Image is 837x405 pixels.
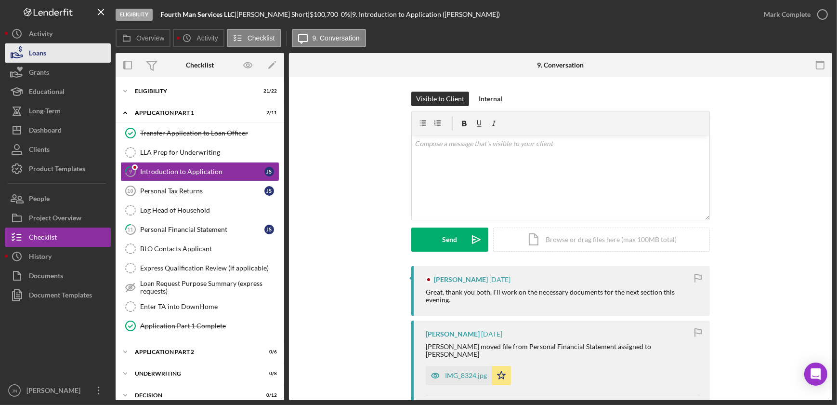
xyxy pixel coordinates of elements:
[260,349,277,355] div: 0 / 6
[120,181,279,201] a: 10Personal Tax ReturnsJS
[5,381,111,400] button: JN[PERSON_NAME]
[160,10,235,18] b: Fourth Man Services LLC
[5,121,111,140] button: Dashboard
[135,349,253,355] div: Application Part 2
[29,140,50,162] div: Clients
[120,162,279,181] a: 9Introduction to ApplicationJS
[29,82,65,104] div: Educational
[29,159,85,181] div: Product Templates
[434,276,488,283] div: [PERSON_NAME]
[264,186,274,196] div: J S
[264,225,274,234] div: J S
[426,366,511,385] button: IMG_8324.jpg
[416,92,464,106] div: Visible to Client
[135,371,253,377] div: Underwriting
[140,280,279,295] div: Loan Request Purpose Summary (express requests)
[445,372,487,379] div: IMG_8324.jpg
[236,11,310,18] div: [PERSON_NAME] Short |
[5,285,111,305] button: Document Templates
[443,228,458,252] div: Send
[120,220,279,239] a: 11Personal Financial StatementJS
[129,168,132,175] tspan: 9
[426,343,700,358] div: [PERSON_NAME] moved file from Personal Financial Statement assigned to [PERSON_NAME]
[120,278,279,297] a: Loan Request Purpose Summary (express requests)
[754,5,832,24] button: Mark Complete
[350,11,500,18] div: | 9. Introduction to Application ([PERSON_NAME])
[5,266,111,285] button: Documents
[120,316,279,336] a: Application Part 1 Complete
[29,24,52,46] div: Activity
[5,24,111,43] button: Activity
[5,208,111,228] button: Project Overview
[5,228,111,247] button: Checklist
[140,206,279,214] div: Log Head of Household
[411,228,488,252] button: Send
[140,148,279,156] div: LLA Prep for Underwriting
[5,159,111,178] a: Product Templates
[260,371,277,377] div: 0 / 8
[120,123,279,143] a: Transfer Application to Loan Officer
[116,29,170,47] button: Overview
[140,168,264,175] div: Introduction to Application
[135,110,253,116] div: Application Part 1
[29,101,61,123] div: Long-Term
[5,43,111,63] button: Loans
[29,43,46,65] div: Loans
[24,381,87,403] div: [PERSON_NAME]
[120,143,279,162] a: LLA Prep for Underwriting
[136,34,164,42] label: Overview
[29,228,57,249] div: Checklist
[29,266,63,288] div: Documents
[264,167,274,176] div: J S
[12,388,17,393] text: JN
[489,276,510,283] time: 2025-09-13 15:45
[426,288,700,304] div: Great, thank you both. I'll work on the necessary documents for the next section this evening.
[140,187,264,195] div: Personal Tax Returns
[5,101,111,121] button: Long-Term
[128,226,133,232] tspan: 11
[29,285,92,307] div: Document Templates
[29,189,50,211] div: People
[5,82,111,101] button: Educational
[116,9,153,21] div: Eligibility
[481,330,502,338] time: 2025-09-12 23:30
[5,247,111,266] button: History
[135,392,253,398] div: Decision
[5,140,111,159] button: Clients
[292,29,366,47] button: 9. Conversation
[120,297,279,316] a: Enter TA into DownHome
[411,92,469,106] button: Visible to Client
[120,201,279,220] a: Log Head of Household
[5,63,111,82] button: Grants
[248,34,275,42] label: Checklist
[160,11,236,18] div: |
[135,88,253,94] div: Eligibility
[29,208,81,230] div: Project Overview
[260,110,277,116] div: 2 / 11
[140,129,279,137] div: Transfer Application to Loan Officer
[5,189,111,208] button: People
[140,264,279,272] div: Express Qualification Review (if applicable)
[426,330,480,338] div: [PERSON_NAME]
[140,245,279,253] div: BLO Contacts Applicant
[260,392,277,398] div: 0 / 12
[120,258,279,278] a: Express Qualification Review (if applicable)
[479,92,502,106] div: Internal
[313,34,360,42] label: 9. Conversation
[140,226,264,233] div: Personal Financial Statement
[173,29,224,47] button: Activity
[227,29,281,47] button: Checklist
[29,247,52,269] div: History
[764,5,811,24] div: Mark Complete
[474,92,507,106] button: Internal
